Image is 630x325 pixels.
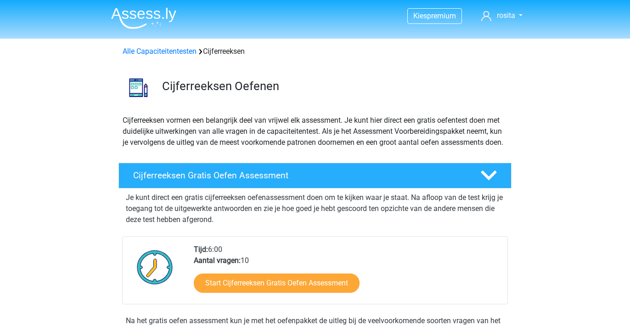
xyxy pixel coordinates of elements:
h3: Cijferreeksen Oefenen [162,79,504,93]
div: 6:00 10 [187,244,507,304]
a: Alle Capaciteitentesten [123,47,197,56]
a: Cijferreeksen Gratis Oefen Assessment [115,163,515,188]
span: rosita [497,11,515,20]
b: Aantal vragen: [194,256,241,265]
p: Cijferreeksen vormen een belangrijk deel van vrijwel elk assessment. Je kunt hier direct een grat... [123,115,507,148]
img: Assessly [111,7,176,29]
p: Je kunt direct een gratis cijferreeksen oefenassessment doen om te kijken waar je staat. Na afloo... [126,192,504,225]
b: Tijd: [194,245,208,254]
h4: Cijferreeksen Gratis Oefen Assessment [133,170,466,181]
span: Kies [413,11,427,20]
img: cijferreeksen [119,68,158,107]
a: Kiespremium [408,10,461,22]
img: Klok [132,244,178,290]
a: Start Cijferreeksen Gratis Oefen Assessment [194,274,360,293]
span: premium [427,11,456,20]
a: rosita [478,10,526,21]
div: Cijferreeksen [119,46,511,57]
